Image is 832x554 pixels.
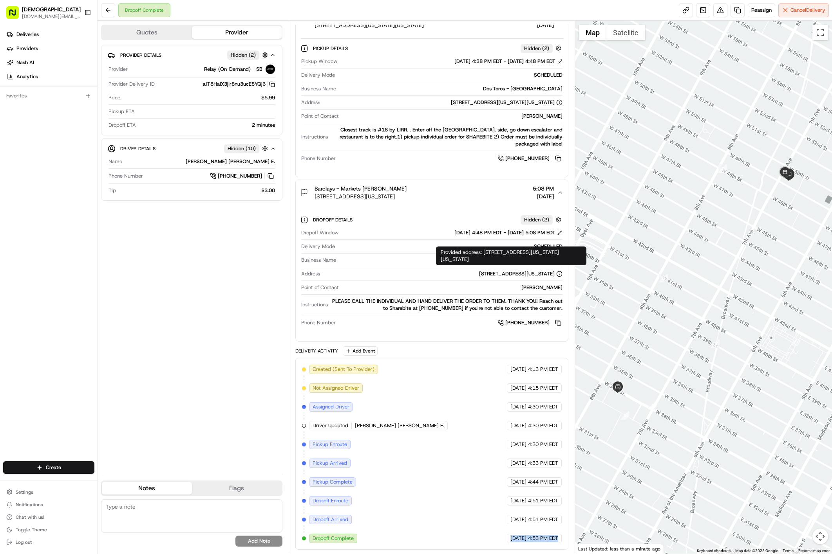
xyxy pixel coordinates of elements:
[497,154,563,163] a: [PHONE_NUMBER]
[533,21,554,29] span: [DATE]
[108,142,276,155] button: Driver DetailsHidden (10)
[510,385,526,392] span: [DATE]
[3,487,94,498] button: Settings
[510,478,526,486] span: [DATE]
[109,187,116,194] span: Tip
[528,516,558,523] span: 4:51 PM EDT
[301,85,336,92] span: Business Name
[3,512,94,523] button: Chat with us!
[533,192,554,200] span: [DATE]
[342,113,563,120] div: [PERSON_NAME]
[528,460,558,467] span: 4:33 PM EDT
[313,385,359,392] span: Not Assigned Driver
[203,81,275,88] button: aJT8HaIX3jIr8nu3ucE8YQj6
[648,401,657,410] div: 2
[16,489,33,495] span: Settings
[301,301,328,308] span: Instructions
[109,158,122,165] span: Name
[27,75,128,83] div: Start new chat
[510,441,526,448] span: [DATE]
[3,42,98,55] a: Providers
[510,460,526,467] span: [DATE]
[528,535,558,542] span: 4:53 PM EDT
[748,3,775,17] button: Reassign
[301,257,336,264] span: Business Name
[454,229,563,236] div: [DATE] 4:48 PM EDT - [DATE] 5:08 PM EDT
[528,366,558,373] span: 4:13 PM EDT
[812,529,828,544] button: Map camera controls
[528,385,558,392] span: 4:15 PM EDT
[55,133,95,139] a: Powered byPylon
[510,535,526,542] span: [DATE]
[510,422,526,429] span: [DATE]
[22,13,81,20] span: [DOMAIN_NAME][EMAIL_ADDRESS][DOMAIN_NAME]
[125,158,275,165] div: [PERSON_NAME] [PERSON_NAME] E.
[301,243,335,250] span: Delivery Mode
[301,229,338,236] span: Dropoff Window
[301,284,339,291] span: Point of Contact
[16,502,43,508] span: Notifications
[3,3,81,22] button: [DEMOGRAPHIC_DATA][DOMAIN_NAME][EMAIL_ADDRESS][DOMAIN_NAME]
[510,366,526,373] span: [DATE]
[301,133,328,140] span: Instructions
[296,180,568,205] button: Barclays - Markets [PERSON_NAME][STREET_ADDRESS][US_STATE]5:08 PM[DATE]
[3,70,98,83] a: Analytics
[109,122,136,129] span: Dropoff ETA
[16,539,32,545] span: Log out
[315,185,407,192] span: Barclays - Markets [PERSON_NAME]
[528,441,558,448] span: 4:30 PM EDT
[510,497,526,504] span: [DATE]
[301,319,336,326] span: Phone Number
[313,516,348,523] span: Dropoff Arrived
[102,482,192,495] button: Notes
[301,155,336,162] span: Phone Number
[528,497,558,504] span: 4:51 PM EDT
[301,113,339,120] span: Point of Contact
[528,403,558,410] span: 4:30 PM EDT
[451,99,563,106] div: [STREET_ADDRESS][US_STATE][US_STATE]
[102,26,192,39] button: Quotes
[711,340,720,348] div: 1
[3,499,94,510] button: Notifications
[16,31,39,38] span: Deliveries
[343,346,378,356] button: Add Event
[313,422,348,429] span: Driver Updated
[133,77,143,87] button: Start new chat
[109,108,135,115] span: Pickup ETA
[139,122,275,129] div: 2 minutes
[227,50,270,60] button: Hidden (2)
[109,94,120,101] span: Price
[436,246,586,265] div: Provided address: [STREET_ADDRESS][US_STATE][US_STATE]
[313,497,348,504] span: Dropoff Enroute
[355,422,444,429] span: [PERSON_NAME] [PERSON_NAME] E.
[621,411,629,420] div: 5
[735,549,778,553] span: Map data ©2025 Google
[313,478,353,486] span: Pickup Complete
[313,460,347,467] span: Pickup Arrived
[313,535,354,542] span: Dropoff Complete
[8,8,24,24] img: Nash
[479,270,563,277] div: [STREET_ADDRESS][US_STATE]
[3,524,94,535] button: Toggle Theme
[315,21,445,29] span: [STREET_ADDRESS][US_STATE][US_STATE]
[231,52,256,59] span: Hidden ( 2 )
[20,51,129,59] input: Clear
[718,164,727,173] div: 7
[120,146,156,152] span: Driver Details
[313,45,349,52] span: Pickup Details
[790,7,825,14] span: Cancel Delivery
[109,81,155,88] span: Provider Delivery ID
[16,114,60,122] span: Knowledge Base
[798,549,830,553] a: Report a map error
[16,527,47,533] span: Toggle Theme
[8,32,143,44] p: Welcome 👋
[528,422,558,429] span: 4:30 PM EDT
[301,58,337,65] span: Pickup Window
[295,348,338,354] div: Delivery Activity
[78,133,95,139] span: Pylon
[454,58,563,65] div: [DATE] 4:38 PM EDT - [DATE] 4:48 PM EDT
[342,284,563,291] div: [PERSON_NAME]
[659,274,668,282] div: 6
[778,3,829,17] button: CancelDelivery
[120,52,161,58] span: Provider Details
